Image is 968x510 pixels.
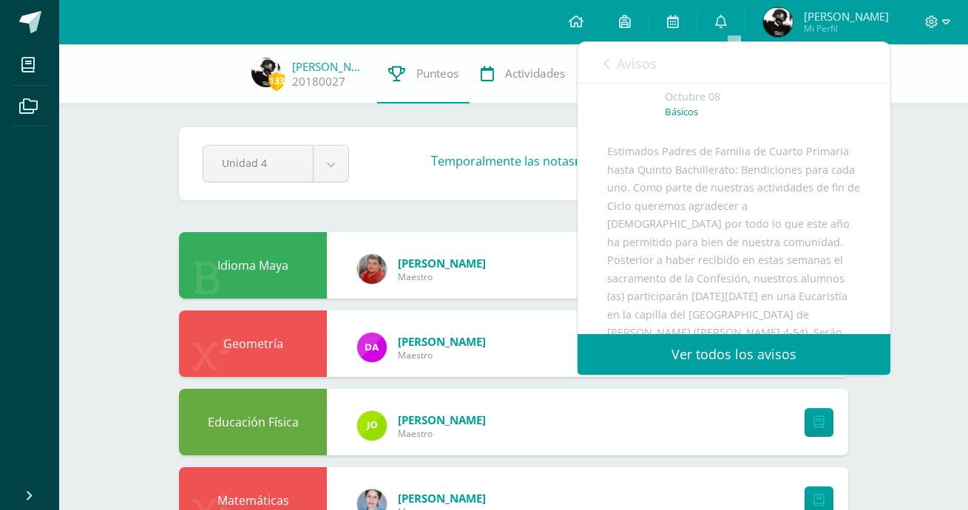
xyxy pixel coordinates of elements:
[398,349,486,361] span: Maestro
[357,411,387,441] img: 82cb8650c3364a68df28ab37f084364e.png
[203,146,348,182] a: Unidad 4
[578,334,890,375] a: Ver todos los avisos
[665,106,698,118] p: Básicos
[292,59,366,74] a: [PERSON_NAME]
[575,153,751,169] strong: no se encuentran disponibles
[251,58,281,87] img: a289ae5a801cbd10f2fd8acbfc65573f.png
[617,55,657,72] span: Avisos
[179,389,327,455] div: Educación Física
[398,427,486,440] span: Maestro
[357,254,387,284] img: 05ddfdc08264272979358467217619c8.png
[505,66,565,81] span: Actividades
[416,66,458,81] span: Punteos
[357,333,387,362] img: 9ec2f35d84b77fba93b74c0ecd725fb6.png
[431,153,754,169] h3: Temporalmente las notas .
[377,44,470,103] a: Punteos
[398,271,486,283] span: Maestro
[179,232,327,299] div: Idioma Maya
[398,412,486,427] a: [PERSON_NAME]
[398,491,486,506] a: [PERSON_NAME]
[763,7,793,37] img: a289ae5a801cbd10f2fd8acbfc65573f.png
[804,22,889,35] span: Mi Perfil
[222,146,294,180] span: Unidad 4
[179,310,327,377] div: Geometría
[804,9,889,24] span: [PERSON_NAME]
[470,44,576,103] a: Actividades
[292,74,345,89] a: 20180027
[398,256,486,271] a: [PERSON_NAME]
[268,72,285,90] span: 133
[665,89,861,104] div: Octubre 08
[398,334,486,349] a: [PERSON_NAME]
[576,44,683,103] a: Trayectoria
